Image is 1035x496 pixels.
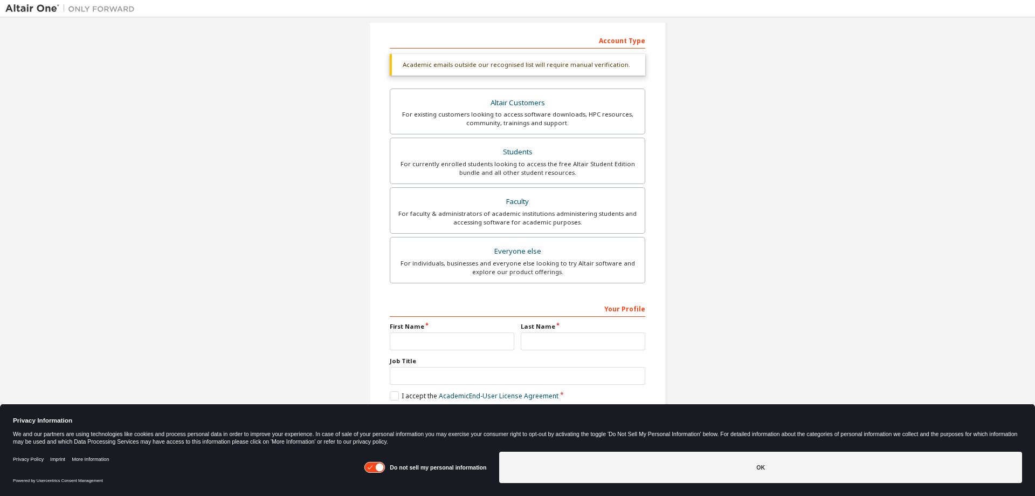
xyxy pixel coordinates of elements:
[439,391,558,400] a: Academic End-User License Agreement
[397,244,638,259] div: Everyone else
[521,322,645,331] label: Last Name
[390,300,645,317] div: Your Profile
[397,110,638,127] div: For existing customers looking to access software downloads, HPC resources, community, trainings ...
[390,391,558,400] label: I accept the
[5,3,140,14] img: Altair One
[397,194,638,209] div: Faculty
[397,96,638,111] div: Altair Customers
[390,322,514,331] label: First Name
[397,160,638,177] div: For currently enrolled students looking to access the free Altair Student Edition bundle and all ...
[390,54,645,76] div: Academic emails outside our recognised list will require manual verification.
[390,31,645,49] div: Account Type
[397,209,638,227] div: For faculty & administrators of academic institutions administering students and accessing softwa...
[390,357,645,365] label: Job Title
[397,145,638,160] div: Students
[397,259,638,276] div: For individuals, businesses and everyone else looking to try Altair software and explore our prod...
